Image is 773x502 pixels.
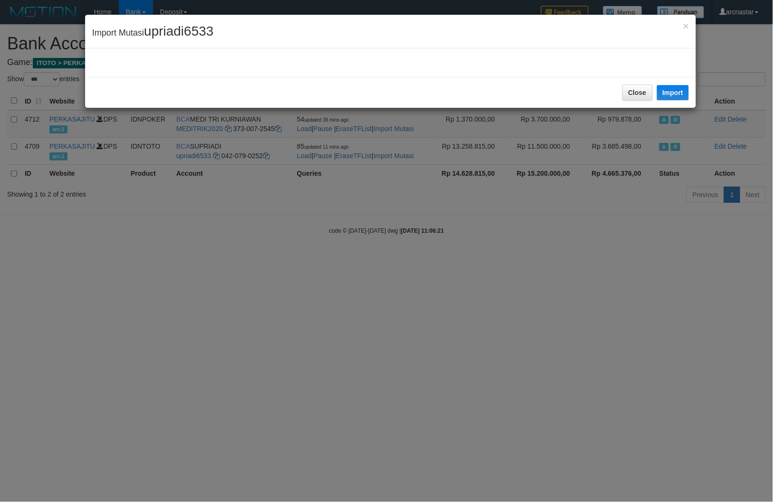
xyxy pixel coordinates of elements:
[92,28,213,38] span: Import Mutasi
[144,24,213,38] span: upriadi6533
[683,20,689,31] span: ×
[683,21,689,31] button: Close
[622,85,653,101] button: Close
[657,85,689,100] button: Import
